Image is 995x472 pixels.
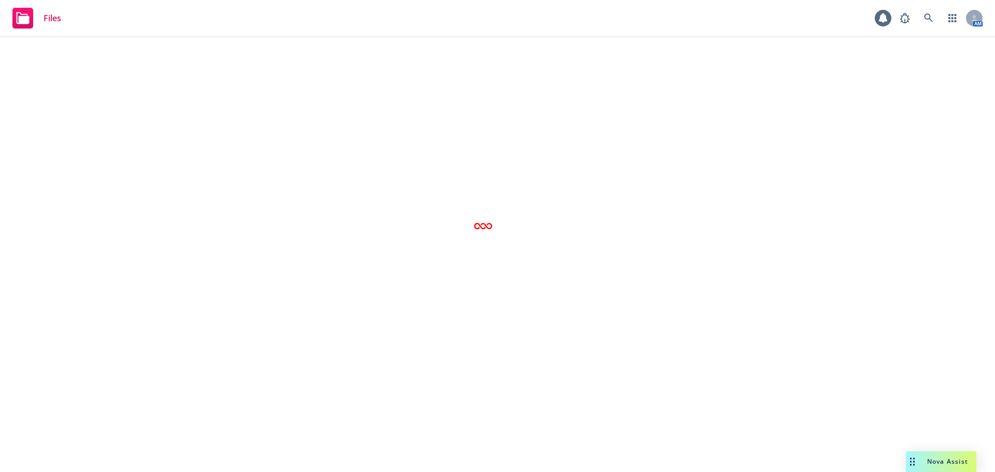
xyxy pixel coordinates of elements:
a: Switch app [942,8,963,28]
span: Files [44,14,61,22]
span: Nova Assist [927,457,968,466]
div: Drag to move [906,451,919,472]
a: Files [8,4,65,33]
a: Search [918,8,939,28]
button: Nova Assist [906,451,976,472]
a: Report a Bug [894,8,915,28]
